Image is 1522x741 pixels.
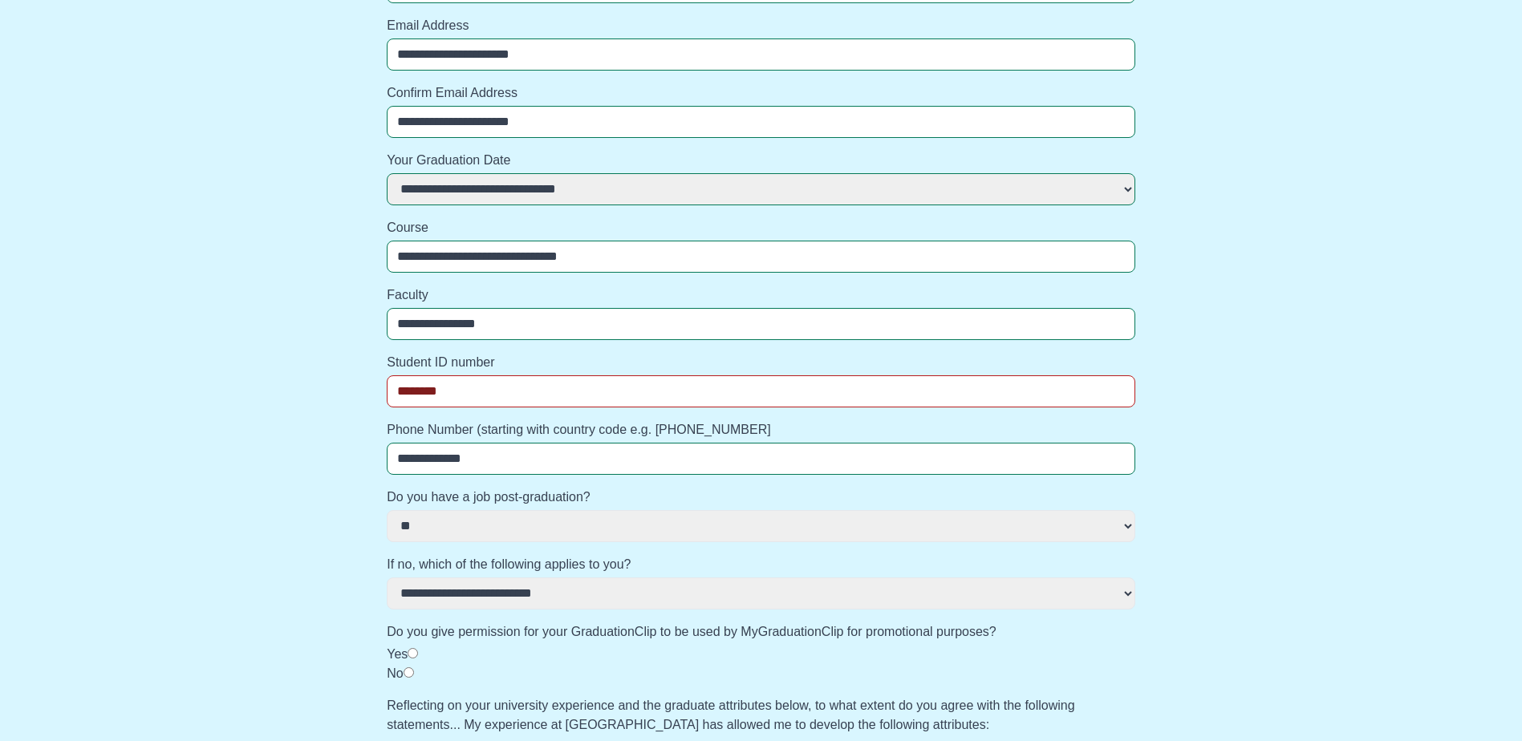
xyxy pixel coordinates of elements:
label: If no, which of the following applies to you? [387,555,1135,574]
label: Faculty [387,285,1135,305]
label: Do you have a job post-graduation? [387,488,1135,507]
label: Reflecting on your university experience and the graduate attributes below, to what extent do you... [387,696,1135,735]
label: Do you give permission for your GraduationClip to be used by MyGraduationClip for promotional pur... [387,622,1135,642]
label: Confirm Email Address [387,83,1135,103]
label: No [387,666,403,680]
label: Your Graduation Date [387,151,1135,170]
label: Student ID number [387,353,1135,372]
label: Email Address [387,16,1135,35]
label: Phone Number (starting with country code e.g. [PHONE_NUMBER] [387,420,1135,439]
label: Course [387,218,1135,237]
label: Yes [387,647,408,661]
